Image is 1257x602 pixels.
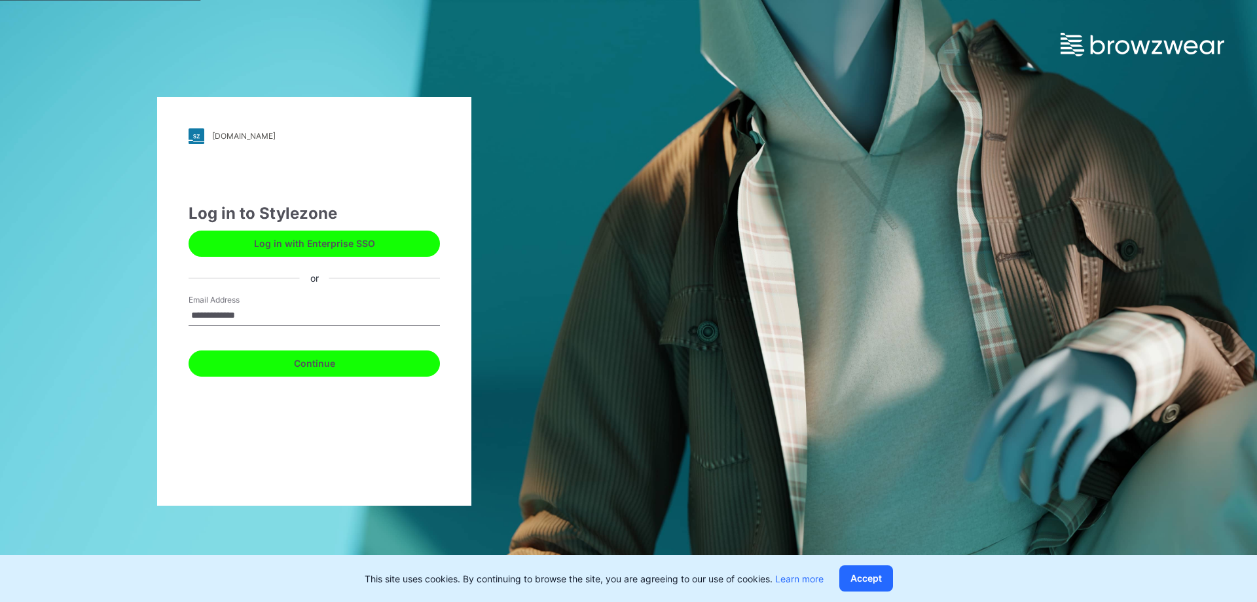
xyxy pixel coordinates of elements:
label: Email Address [189,294,280,306]
img: stylezone-logo.562084cfcfab977791bfbf7441f1a819.svg [189,128,204,144]
a: [DOMAIN_NAME] [189,128,440,144]
div: or [300,271,329,285]
a: Learn more [775,573,824,584]
img: browzwear-logo.e42bd6dac1945053ebaf764b6aa21510.svg [1061,33,1224,56]
button: Continue [189,350,440,377]
p: This site uses cookies. By continuing to browse the site, you are agreeing to our use of cookies. [365,572,824,586]
div: [DOMAIN_NAME] [212,131,276,141]
button: Log in with Enterprise SSO [189,231,440,257]
div: Log in to Stylezone [189,202,440,225]
button: Accept [839,565,893,592]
